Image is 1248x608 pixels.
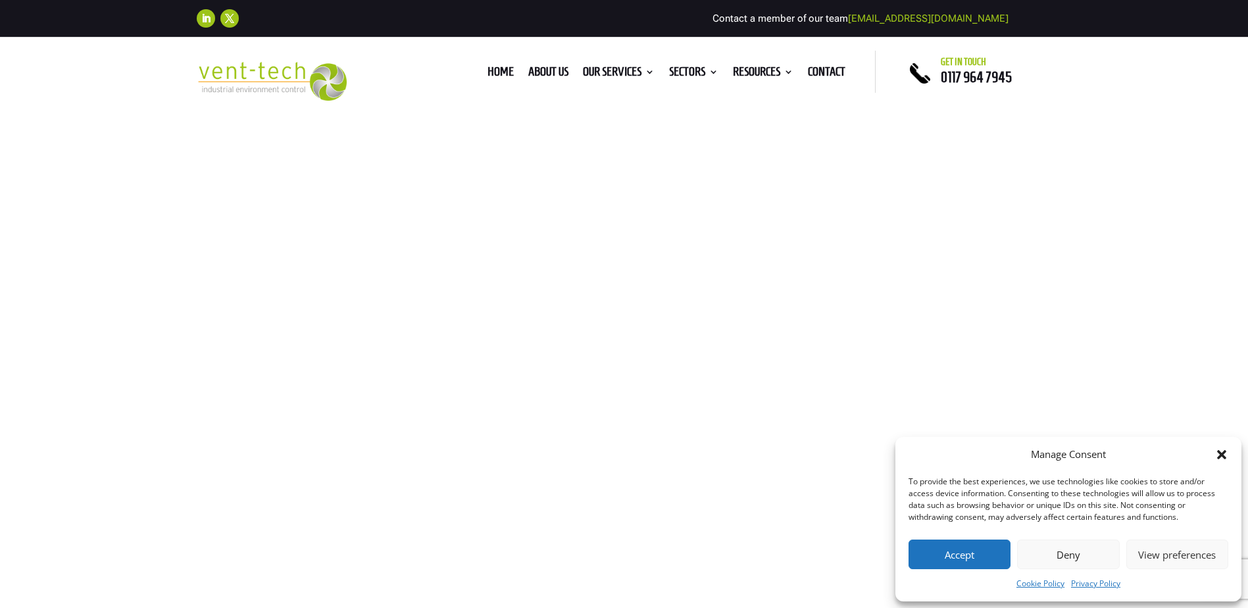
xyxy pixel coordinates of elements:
[1031,447,1106,463] div: Manage Consent
[1016,576,1064,592] a: Cookie Policy
[1017,540,1119,569] button: Deny
[909,540,1011,569] button: Accept
[848,13,1009,24] a: [EMAIL_ADDRESS][DOMAIN_NAME]
[528,67,568,82] a: About us
[197,9,215,28] a: Follow on LinkedIn
[909,476,1227,523] div: To provide the best experiences, we use technologies like cookies to store and/or access device i...
[197,62,347,101] img: 2023-09-27T08_35_16.549ZVENT-TECH---Clear-background
[1071,576,1120,592] a: Privacy Policy
[733,67,793,82] a: Resources
[712,13,1009,24] span: Contact a member of our team
[220,9,239,28] a: Follow on X
[669,67,718,82] a: Sectors
[1126,540,1228,569] button: View preferences
[941,57,986,67] span: Get in touch
[808,67,845,82] a: Contact
[941,69,1012,85] a: 0117 964 7945
[583,67,655,82] a: Our Services
[487,67,514,82] a: Home
[1215,448,1228,461] div: Close dialog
